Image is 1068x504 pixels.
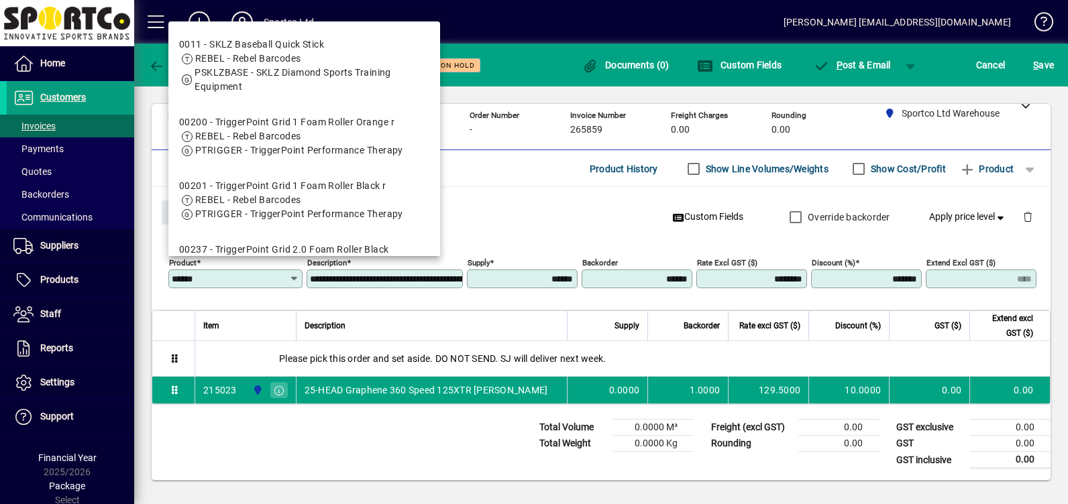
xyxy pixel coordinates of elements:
td: 0.00 [798,420,879,436]
span: PTRIGGER - TriggerPoint Performance Therapy [195,145,403,155]
td: 0.0000 M³ [613,420,694,436]
button: Custom Fields [694,53,785,77]
a: Quotes [7,160,134,183]
button: Documents (0) [579,53,673,77]
label: Show Cost/Profit [868,162,946,176]
td: GST exclusive [890,420,970,436]
span: Close [167,202,202,224]
button: Profile [221,10,264,34]
td: 0.00 [798,436,879,452]
td: 0.00 [970,420,1051,436]
span: Back [148,60,193,70]
div: 00200 - TriggerPoint Grid 1 Foam Roller Orange r [179,115,403,129]
span: Rate excl GST ($) [739,318,800,333]
span: On hold [441,61,475,70]
span: S [1033,60,1038,70]
span: Payments [13,143,64,154]
td: 0.0000 Kg [613,436,694,452]
span: Products [40,274,78,285]
td: 0.00 [969,377,1050,403]
td: 10.0000 [808,377,889,403]
span: Customers [40,92,86,103]
div: Please pick this order and set aside. DO NOT SEND. SJ will deliver next week. [195,341,1050,376]
button: Save [1030,53,1057,77]
mat-option: 00201 - TriggerPoint Grid 1 Foam Roller Black r [168,168,440,232]
span: Suppliers [40,240,78,251]
td: 0.00 [889,377,969,403]
div: 00237 - TriggerPoint Grid 2.0 Foam Roller Black [179,243,403,257]
button: Product [953,157,1020,181]
span: ost & Email [813,60,891,70]
label: Show Line Volumes/Weights [703,162,829,176]
span: Home [40,58,65,68]
span: Communications [13,212,93,223]
span: Product History [590,158,658,180]
div: Product [152,187,1051,236]
span: Settings [40,377,74,387]
span: Custom Fields [697,60,782,70]
mat-label: Rate excl GST ($) [697,258,757,267]
button: Add [178,10,221,34]
span: Reports [40,342,73,353]
button: Close [162,200,207,225]
span: 265859 [570,125,602,135]
div: 00201 - TriggerPoint Grid 1 Foam Roller Black r [179,179,403,193]
span: Staff [40,308,61,319]
span: Apply price level [929,210,1007,224]
a: Communications [7,206,134,229]
div: [PERSON_NAME] [EMAIL_ADDRESS][DOMAIN_NAME] [784,11,1011,33]
a: Products [7,263,134,297]
mat-label: Product [169,258,197,267]
span: Financial Year [38,452,97,463]
span: 0.0000 [609,383,640,397]
app-page-header-button: Delete [1012,210,1044,223]
a: Staff [7,298,134,331]
button: Delete [1012,200,1044,233]
span: 25-HEAD Graphene 360 Speed 125XTR [PERSON_NAME] [305,383,548,397]
a: Support [7,400,134,434]
span: Backorder [684,318,720,333]
div: Sportco Ltd [264,11,314,33]
mat-label: Extend excl GST ($) [926,258,996,267]
span: Item [203,318,219,333]
button: Post & Email [806,53,898,77]
a: Backorders [7,183,134,206]
span: - [470,125,472,135]
a: Settings [7,366,134,399]
div: 0011 - SKLZ Baseball Quick Stick [179,38,429,52]
span: REBEL - Rebel Barcodes [195,194,301,205]
span: [DATE] [168,125,195,135]
button: Custom Fields [667,205,749,229]
span: Invoices [13,121,56,131]
mat-option: 00237 - TriggerPoint Grid 2.0 Foam Roller Black [168,232,440,296]
span: Quotes [13,166,52,177]
div: 129.5000 [737,383,800,397]
a: Reports [7,332,134,365]
td: Rounding [704,436,798,452]
mat-label: Supply [468,258,490,267]
a: Home [7,47,134,80]
span: Documents (0) [582,60,670,70]
app-page-header-button: Back [134,53,208,77]
span: ave [1033,54,1054,76]
td: GST [890,436,970,452]
td: Freight (excl GST) [704,420,798,436]
td: Total Volume [533,420,613,436]
mat-label: Discount (%) [812,258,855,267]
mat-option: 00200 - TriggerPoint Grid 1 Foam Roller Orange r [168,105,440,168]
span: Cancel [976,54,1006,76]
a: Knowledge Base [1024,3,1051,46]
span: REBEL - Rebel Barcodes [195,131,301,141]
span: Extend excl GST ($) [978,311,1033,340]
mat-option: 0011 - SKLZ Baseball Quick Stick [168,27,440,105]
a: Invoices [7,115,134,137]
td: 0.00 [970,452,1051,468]
span: 0.00 [771,125,790,135]
span: PTRIGGER - TriggerPoint Performance Therapy [195,208,403,219]
span: PSKLZBASE - SKLZ Diamond Sports Training Equipment [195,67,391,92]
span: 0.00 [671,125,690,135]
mat-label: Backorder [582,258,618,267]
span: Discount (%) [835,318,881,333]
span: Support [40,411,74,422]
span: GST ($) [934,318,961,333]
